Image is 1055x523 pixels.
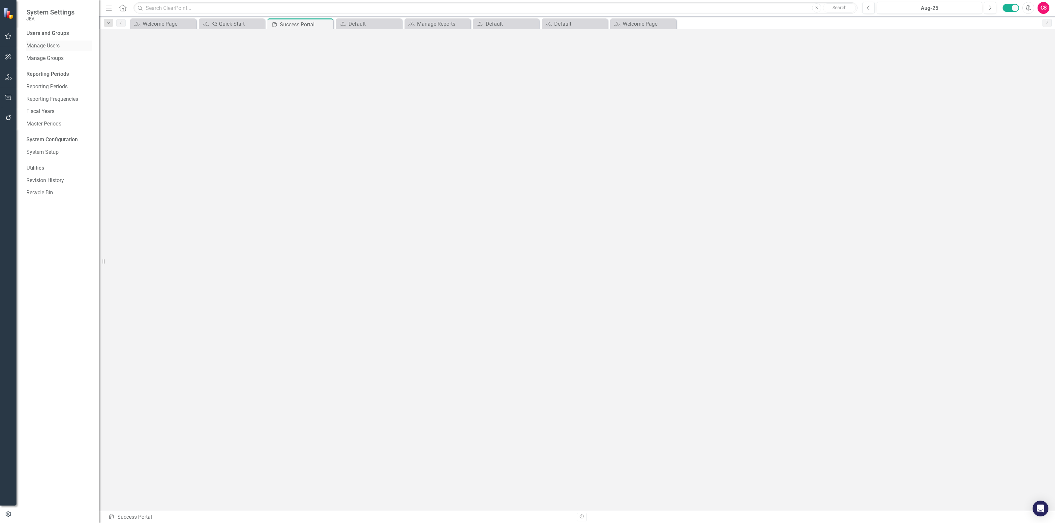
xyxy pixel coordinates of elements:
div: Reporting Periods [26,70,92,78]
button: CS [1038,2,1049,14]
div: Aug-25 [879,4,980,12]
button: Search [823,3,856,13]
span: Search [832,5,847,10]
div: Welcome Page [623,20,675,28]
div: Users and Groups [26,30,92,37]
div: Manage Reports [417,20,469,28]
img: ClearPoint Strategy [3,7,15,19]
iframe: Success Portal [99,29,1055,511]
a: System Setup [26,149,92,156]
a: K3 Quick Start [200,20,263,28]
div: Success Portal [108,513,572,521]
div: Default [348,20,400,28]
div: Default [554,20,606,28]
a: Fiscal Years [26,108,92,115]
div: Welcome Page [143,20,195,28]
a: Master Periods [26,120,92,128]
div: System Configuration [26,136,92,144]
button: Aug-25 [877,2,982,14]
a: Revision History [26,177,92,184]
a: Reporting Frequencies [26,96,92,103]
div: Utilities [26,164,92,172]
a: Default [338,20,400,28]
input: Search ClearPoint... [134,2,858,14]
div: Default [486,20,537,28]
a: Welcome Page [612,20,675,28]
div: Open Intercom Messenger [1033,501,1048,516]
a: Manage Groups [26,55,92,62]
a: Reporting Periods [26,83,92,91]
a: Manage Users [26,42,92,50]
a: Welcome Page [132,20,195,28]
a: Manage Reports [406,20,469,28]
a: Default [475,20,537,28]
span: System Settings [26,8,75,16]
div: Success Portal [280,20,332,29]
div: K3 Quick Start [211,20,263,28]
a: Recycle Bin [26,189,92,197]
a: Default [543,20,606,28]
small: JEA [26,16,75,21]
